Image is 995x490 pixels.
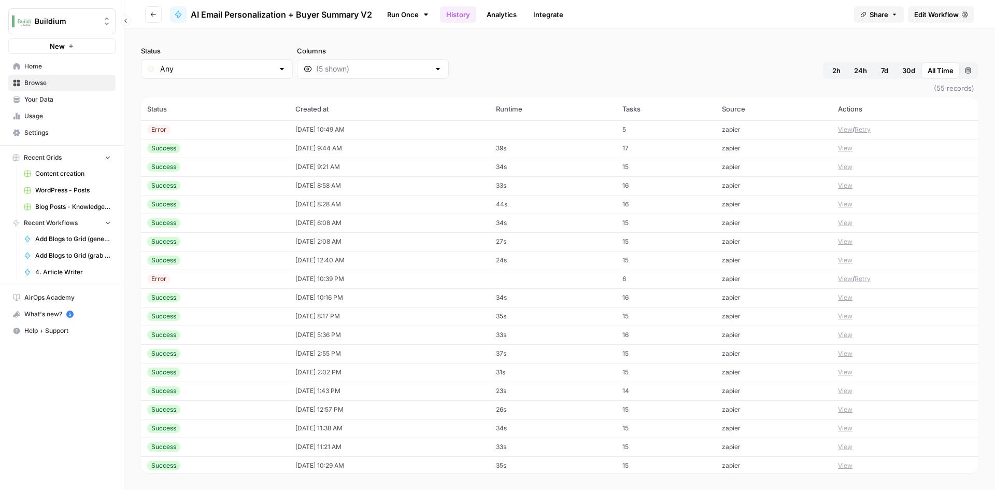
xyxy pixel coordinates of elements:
[289,326,490,344] td: [DATE] 5:36 PM
[24,111,111,121] span: Usage
[24,78,111,88] span: Browse
[289,251,490,270] td: [DATE] 12:40 AM
[716,158,832,176] td: zapier
[35,251,111,260] span: Add Blogs to Grid (grab Getty image)
[854,6,904,23] button: Share
[35,268,111,277] span: 4. Article Writer
[838,330,852,340] button: View
[147,256,180,265] div: Success
[716,363,832,382] td: zapier
[838,125,852,134] button: View
[490,97,616,120] th: Runtime
[24,128,111,137] span: Settings
[8,306,116,323] button: What's new? 5
[380,6,436,23] a: Run Once
[716,344,832,363] td: zapier
[716,214,832,232] td: zapier
[147,442,180,452] div: Success
[832,65,841,76] span: 2h
[147,293,180,302] div: Success
[289,307,490,326] td: [DATE] 8:17 PM
[147,424,180,433] div: Success
[838,461,852,470] button: View
[24,326,111,335] span: Help + Support
[838,162,852,172] button: View
[19,165,116,182] a: Content creation
[8,215,116,231] button: Recent Workflows
[147,312,180,321] div: Success
[289,382,490,400] td: [DATE] 1:43 PM
[716,326,832,344] td: zapier
[147,200,180,209] div: Success
[8,38,116,54] button: New
[24,95,111,104] span: Your Data
[490,251,616,270] td: 24s
[838,274,852,284] button: View
[19,247,116,264] a: Add Blogs to Grid (grab Getty image)
[490,307,616,326] td: 35s
[716,419,832,438] td: zapier
[616,419,716,438] td: 15
[716,139,832,158] td: zapier
[19,231,116,247] a: Add Blogs to Grid (generate AI image)
[490,139,616,158] td: 39s
[8,91,116,108] a: Your Data
[838,218,852,228] button: View
[9,306,115,322] div: What's new?
[527,6,570,23] a: Integrate
[838,293,852,302] button: View
[8,58,116,75] a: Home
[928,65,954,76] span: All Time
[616,382,716,400] td: 14
[914,9,959,20] span: Edit Workflow
[490,232,616,251] td: 27s
[716,382,832,400] td: zapier
[616,195,716,214] td: 16
[716,270,832,288] td: zapier
[870,9,888,20] span: Share
[490,195,616,214] td: 44s
[289,214,490,232] td: [DATE] 6:08 AM
[289,158,490,176] td: [DATE] 9:21 AM
[838,349,852,358] button: View
[8,8,116,34] button: Workspace: Buildium
[289,456,490,475] td: [DATE] 10:29 AM
[616,438,716,456] td: 15
[838,442,852,452] button: View
[716,307,832,326] td: zapier
[35,16,97,26] span: Buildium
[147,274,170,284] div: Error
[147,405,180,414] div: Success
[902,65,915,76] span: 30d
[170,6,372,23] a: AI Email Personalization + Buyer Summary V2
[289,232,490,251] td: [DATE] 2:08 AM
[440,6,476,23] a: History
[289,400,490,419] td: [DATE] 12:57 PM
[141,79,978,97] span: (55 records)
[716,251,832,270] td: zapier
[838,200,852,209] button: View
[147,237,180,246] div: Success
[35,186,111,195] span: WordPress - Posts
[616,251,716,270] td: 15
[147,386,180,396] div: Success
[881,65,888,76] span: 7d
[616,344,716,363] td: 15
[24,153,62,162] span: Recent Grids
[896,62,921,79] button: 30d
[832,97,978,120] th: Actions
[855,274,871,284] button: Retry
[832,270,978,288] td: /
[289,195,490,214] td: [DATE] 8:28 AM
[8,323,116,339] button: Help + Support
[490,176,616,195] td: 33s
[160,64,274,74] input: Any
[616,158,716,176] td: 15
[480,6,523,23] a: Analytics
[616,400,716,419] td: 15
[616,456,716,475] td: 15
[616,326,716,344] td: 16
[68,312,71,317] text: 5
[616,97,716,120] th: Tasks
[832,120,978,139] td: /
